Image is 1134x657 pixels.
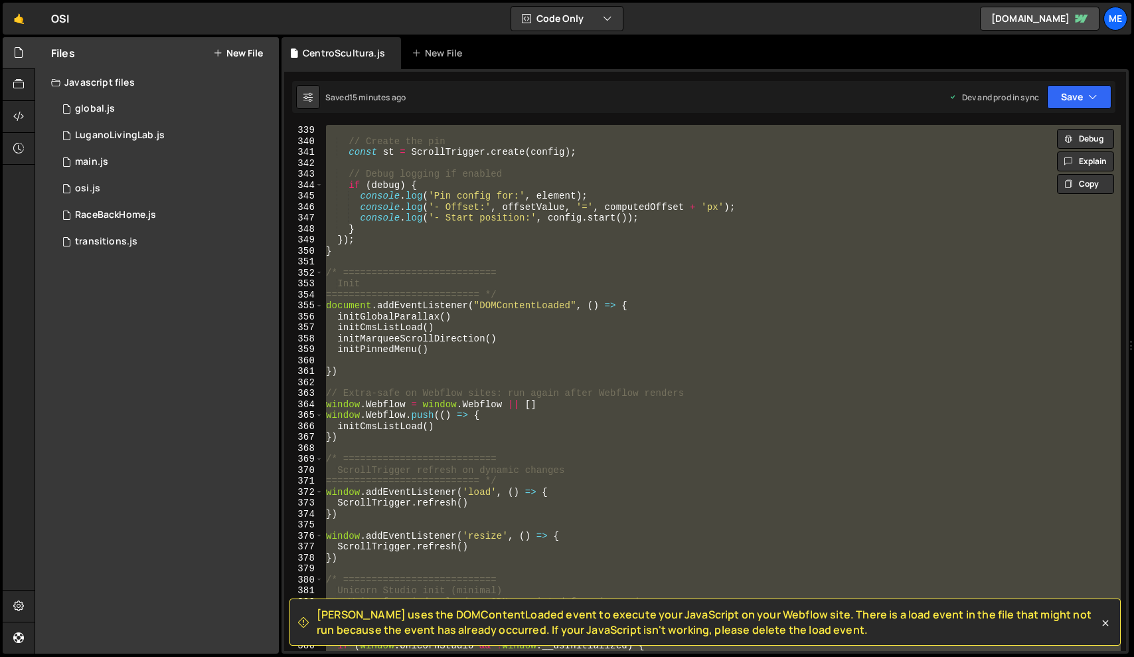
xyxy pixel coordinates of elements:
[284,509,323,520] div: 374
[51,229,279,255] div: 13341/38831.js
[51,149,279,175] div: 13341/38761.js
[284,202,323,213] div: 346
[980,7,1099,31] a: [DOMAIN_NAME]
[284,476,323,487] div: 371
[284,235,323,246] div: 349
[284,158,323,169] div: 342
[51,96,279,122] div: 13341/33269.js
[284,575,323,586] div: 380
[349,92,406,103] div: 15 minutes ago
[284,147,323,158] div: 341
[284,607,323,618] div: 383
[284,355,323,367] div: 360
[325,92,406,103] div: Saved
[284,300,323,312] div: 355
[284,322,323,333] div: 357
[51,46,75,60] h2: Files
[75,103,115,115] div: global.js
[284,278,323,290] div: 353
[284,519,323,531] div: 375
[284,640,323,652] div: 386
[213,48,263,58] button: New File
[284,125,323,136] div: 339
[284,136,323,147] div: 340
[284,585,323,597] div: 381
[284,597,323,608] div: 382
[284,388,323,399] div: 363
[317,607,1099,637] span: [PERSON_NAME] uses the DOMContentLoaded event to execute your JavaScript on your Webflow site. Th...
[284,487,323,498] div: 372
[303,47,385,60] div: CentroScultura.js
[284,256,323,268] div: 351
[284,443,323,454] div: 368
[284,432,323,443] div: 367
[284,290,323,301] div: 354
[75,130,165,141] div: LuganoLivingLab.js
[284,312,323,323] div: 356
[284,224,323,235] div: 348
[284,498,323,509] div: 373
[284,410,323,421] div: 365
[284,541,323,553] div: 377
[51,11,69,27] div: OSI
[3,3,35,35] a: 🤙
[284,366,323,377] div: 361
[75,183,100,195] div: osi.js
[75,236,137,248] div: transitions.js
[75,209,156,221] div: RaceBackHome.js
[284,399,323,411] div: 364
[284,180,323,191] div: 344
[51,175,279,202] div: 13341/44702.js
[284,563,323,575] div: 379
[284,169,323,180] div: 343
[1057,151,1114,171] button: Explain
[284,531,323,542] div: 376
[284,333,323,345] div: 358
[284,421,323,432] div: 366
[1057,174,1114,194] button: Copy
[412,47,467,60] div: New File
[284,213,323,224] div: 347
[284,344,323,355] div: 359
[511,7,623,31] button: Code Only
[1047,85,1111,109] button: Save
[284,268,323,279] div: 352
[1057,129,1114,149] button: Debug
[949,92,1039,103] div: Dev and prod in sync
[1103,7,1127,31] a: Me
[284,454,323,465] div: 369
[51,122,279,149] div: 13341/42528.js
[284,629,323,640] div: 385
[284,377,323,389] div: 362
[284,465,323,476] div: 370
[284,553,323,564] div: 378
[284,191,323,202] div: 345
[51,202,279,229] div: 13341/42117.js
[75,156,108,168] div: main.js
[35,69,279,96] div: Javascript files
[284,246,323,257] div: 350
[284,618,323,630] div: 384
